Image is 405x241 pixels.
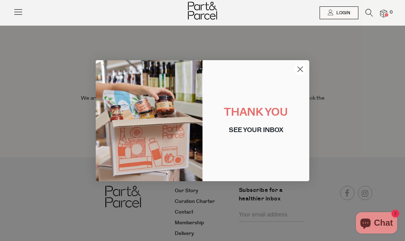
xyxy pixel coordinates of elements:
inbox-online-store-chat: Shopify online store chat [354,212,399,235]
img: Part&Parcel [188,2,217,20]
span: 0 [388,9,394,16]
button: Close dialog [294,63,306,75]
a: Login [320,6,358,19]
span: THANK YOU [224,108,288,119]
span: SEE YOUR INBOX [229,127,283,134]
span: Login [335,10,350,16]
img: 1625d8db-003b-427e-bd35-278c4d7a1e35.jpeg [96,60,202,181]
a: 0 [380,10,387,17]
